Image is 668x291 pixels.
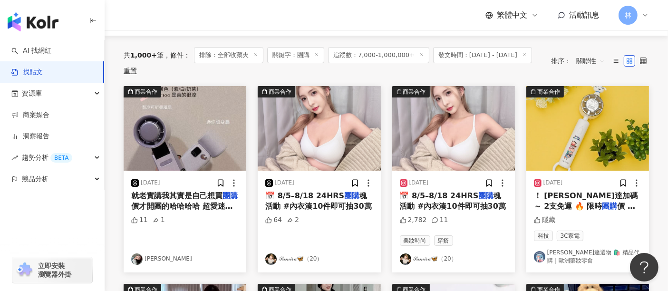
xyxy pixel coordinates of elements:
[557,231,583,241] span: 3C家電
[479,191,494,200] mark: 團購
[269,87,291,97] div: 商業合作
[551,53,610,68] div: 排序：
[400,235,430,246] span: 美妝時尚
[400,253,507,265] a: KOL Avatar𝒮𝒶𝓂𝒾𝓇𝒶🦋（20）
[403,87,426,97] div: 商業合作
[258,86,380,171] img: post-image
[534,251,545,262] img: KOL Avatar
[258,86,380,171] button: 商業合作
[497,10,527,20] span: 繁體中文
[38,262,71,279] span: 立即安裝 瀏覽器外掛
[534,191,638,211] span: ！ [PERSON_NAME]達加碼～ 2支免運 🔥 限時
[131,191,223,200] span: 就老實講我其實是自己想買
[602,202,618,211] mark: 團購
[569,10,600,19] span: 活動訊息
[265,253,373,265] a: KOL Avatar𝒮𝒶𝓂𝒾𝓇𝒶🦋（20）
[344,191,359,200] mark: 團購
[400,191,506,211] span: 魂活動 #內衣湊10件即可抽30萬
[534,231,553,241] span: 科技
[265,253,277,265] img: KOL Avatar
[400,253,411,265] img: KOL Avatar
[328,47,429,63] span: 追蹤數：7,000-1,000,000+
[12,257,92,283] a: chrome extension立即安裝 瀏覽器外掛
[275,179,294,187] div: [DATE]
[131,215,148,225] div: 11
[576,53,605,68] span: 關聯性
[265,191,344,200] span: 📅 8/5–8/18 24HRS
[537,87,560,97] div: 商業合作
[11,46,51,56] a: searchAI 找網紅
[135,87,157,97] div: 商業合作
[22,83,42,104] span: 資源庫
[543,179,563,187] div: [DATE]
[534,215,555,225] div: 隱藏
[22,168,48,190] span: 競品分析
[392,86,515,171] button: 商業合作
[434,235,453,246] span: 穿搭
[50,153,72,163] div: BETA
[11,110,49,120] a: 商案媒合
[11,68,43,77] a: 找貼文
[526,86,649,171] img: post-image
[432,215,448,225] div: 11
[625,10,631,20] span: 林
[131,253,143,265] img: KOL Avatar
[124,51,164,59] div: 共 筆
[124,86,246,171] img: post-image
[131,202,235,253] span: 價才開團的哈哈哈哈 超愛迷你渦輪那款（小的） 畢竟市售都是可製冷那種 大同小異 但這個體積真的很小 又很涼 我現在每天都要帶出門==
[265,215,282,225] div: 64
[433,47,532,63] span: 發文時間：[DATE] - [DATE]
[124,86,246,171] button: 商業合作
[8,12,58,31] img: logo
[11,155,18,161] span: rise
[267,47,324,63] span: 關鍵字：團購
[164,51,190,59] span: 條件 ：
[400,215,427,225] div: 2,782
[124,67,137,75] div: 重置
[630,253,658,281] iframe: Help Scout Beacon - Open
[400,191,479,200] span: 📅 8/5–8/18 24HRS
[131,253,239,265] a: KOL Avatar[PERSON_NAME]
[287,215,299,225] div: 2
[223,191,238,200] mark: 團購
[194,47,263,63] span: 排除：全部收藏夾
[409,179,429,187] div: [DATE]
[22,147,72,168] span: 趨勢分析
[534,249,641,265] a: KOL Avatar[PERSON_NAME]達選物 🛍️ 精品代購｜歐洲藥妝零食
[141,179,160,187] div: [DATE]
[130,51,157,59] span: 1,000+
[392,86,515,171] img: post-image
[526,86,649,171] button: 商業合作
[153,215,165,225] div: 1
[11,132,49,141] a: 洞察報告
[15,262,34,278] img: chrome extension
[265,191,372,211] span: 魂活動 #內衣湊10件即可抽30萬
